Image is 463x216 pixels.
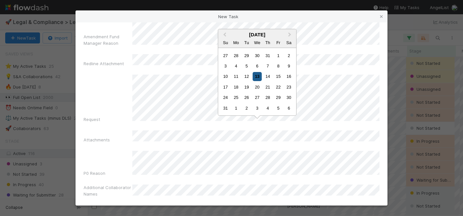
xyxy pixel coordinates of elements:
[285,30,296,40] button: Next Month
[232,62,241,70] div: Choose Monday, August 4th, 2025
[253,38,261,47] div: Wednesday
[263,62,272,70] div: Choose Thursday, August 7th, 2025
[242,38,251,47] div: Tuesday
[232,51,241,60] div: Choose Monday, July 28th, 2025
[232,38,241,47] div: Monday
[274,72,283,81] div: Choose Friday, August 15th, 2025
[221,72,230,81] div: Choose Sunday, August 10th, 2025
[274,83,283,91] div: Choose Friday, August 22nd, 2025
[221,38,230,47] div: Sunday
[253,93,261,102] div: Choose Wednesday, August 27th, 2025
[253,83,261,91] div: Choose Wednesday, August 20th, 2025
[263,93,272,102] div: Choose Thursday, August 28th, 2025
[242,104,251,113] div: Choose Tuesday, September 2nd, 2025
[284,72,293,81] div: Choose Saturday, August 16th, 2025
[263,104,272,113] div: Choose Thursday, September 4th, 2025
[84,60,124,67] label: Redline Attachment
[221,104,230,113] div: Choose Sunday, August 31st, 2025
[76,11,387,22] div: New Task
[284,83,293,91] div: Choose Saturday, August 23rd, 2025
[232,93,241,102] div: Choose Monday, August 25th, 2025
[221,83,230,91] div: Choose Sunday, August 17th, 2025
[84,137,110,143] label: Attachments
[284,93,293,102] div: Choose Saturday, August 30th, 2025
[242,93,251,102] div: Choose Tuesday, August 26th, 2025
[221,93,230,102] div: Choose Sunday, August 24th, 2025
[84,170,105,176] label: P0 Reason
[263,83,272,91] div: Choose Thursday, August 21st, 2025
[232,72,241,81] div: Choose Monday, August 11th, 2025
[242,51,251,60] div: Choose Tuesday, July 29th, 2025
[232,83,241,91] div: Choose Monday, August 18th, 2025
[274,104,283,113] div: Choose Friday, September 5th, 2025
[84,33,132,46] label: Amendment Fund Manager Reason
[219,30,229,40] button: Previous Month
[232,104,241,113] div: Choose Monday, September 1st, 2025
[274,38,283,47] div: Friday
[253,72,261,81] div: Choose Wednesday, August 13th, 2025
[218,32,296,37] div: [DATE]
[84,116,100,123] label: Request
[221,51,230,60] div: Choose Sunday, July 27th, 2025
[263,72,272,81] div: Choose Thursday, August 14th, 2025
[274,51,283,60] div: Choose Friday, August 1st, 2025
[220,50,294,114] div: Month August, 2025
[242,72,251,81] div: Choose Tuesday, August 12th, 2025
[242,62,251,70] div: Choose Tuesday, August 5th, 2025
[274,62,283,70] div: Choose Friday, August 8th, 2025
[284,104,293,113] div: Choose Saturday, September 6th, 2025
[284,38,293,47] div: Saturday
[253,62,261,70] div: Choose Wednesday, August 6th, 2025
[84,184,132,197] label: Additional Collaborator Names
[284,62,293,70] div: Choose Saturday, August 9th, 2025
[284,51,293,60] div: Choose Saturday, August 2nd, 2025
[274,93,283,102] div: Choose Friday, August 29th, 2025
[263,38,272,47] div: Thursday
[263,51,272,60] div: Choose Thursday, July 31st, 2025
[218,29,297,116] div: Choose Date
[242,83,251,91] div: Choose Tuesday, August 19th, 2025
[253,104,261,113] div: Choose Wednesday, September 3rd, 2025
[253,51,261,60] div: Choose Wednesday, July 30th, 2025
[221,62,230,70] div: Choose Sunday, August 3rd, 2025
